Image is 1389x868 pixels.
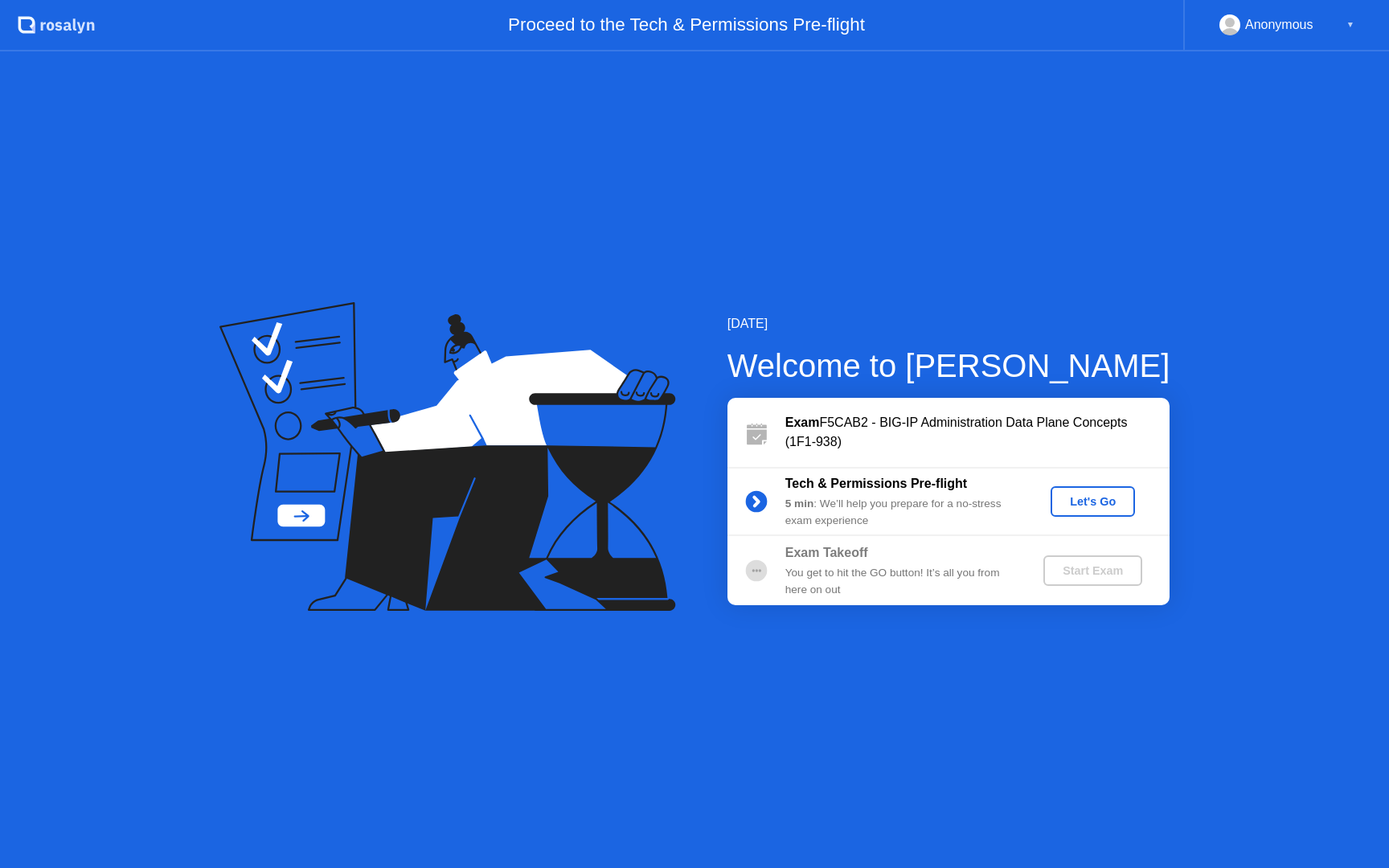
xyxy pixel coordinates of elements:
[785,496,1017,529] div: : We’ll help you prepare for a no-stress exam experience
[1050,564,1136,577] div: Start Exam
[727,342,1170,390] div: Welcome to [PERSON_NAME]
[727,314,1170,334] div: [DATE]
[785,565,1017,598] div: You get to hit the GO button! It’s all you from here on out
[785,416,820,429] b: Exam
[1057,495,1129,508] div: Let's Go
[1245,14,1313,35] div: Anonymous
[1346,14,1354,35] div: ▼
[785,413,1170,452] div: F5CAB2 - BIG-IP Administration Data Plane Concepts (1F1-938)
[1043,555,1142,586] button: Start Exam
[785,546,868,559] b: Exam Takeoff
[785,497,814,510] b: 5 min
[1051,486,1135,517] button: Let's Go
[785,477,967,490] b: Tech & Permissions Pre-flight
